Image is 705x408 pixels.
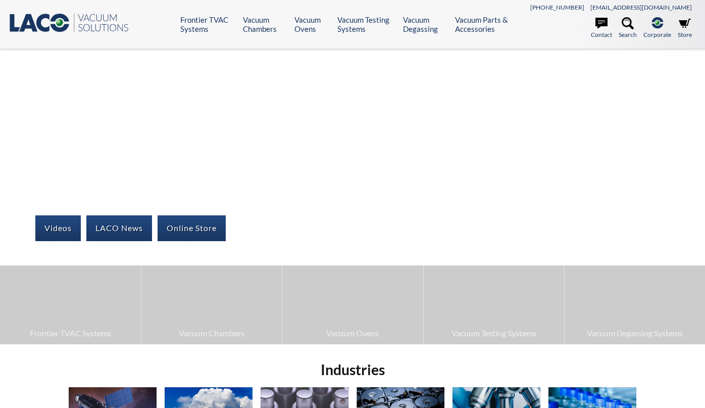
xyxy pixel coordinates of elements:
a: Vacuum Chambers [243,15,287,33]
a: [EMAIL_ADDRESS][DOMAIN_NAME] [590,4,692,11]
span: Vacuum Testing Systems [429,327,559,340]
a: Vacuum Ovens [282,265,423,344]
a: Search [619,17,637,39]
span: Frontier TVAC Systems [5,327,136,340]
a: Vacuum Chambers [141,265,282,344]
a: Vacuum Degassing [403,15,447,33]
a: [PHONE_NUMBER] [530,4,584,11]
a: Frontier TVAC Systems [180,15,235,33]
a: Vacuum Ovens [294,15,330,33]
a: Vacuum Testing Systems [424,265,564,344]
a: Videos [35,215,81,241]
span: Corporate [643,30,671,39]
a: Online Store [158,215,226,241]
span: Vacuum Degassing Systems [570,327,700,340]
a: Vacuum Degassing Systems [565,265,705,344]
h2: Industries [65,360,640,379]
span: Vacuum Chambers [146,327,277,340]
a: Contact [591,17,612,39]
span: Vacuum Ovens [287,327,418,340]
a: Vacuum Parts & Accessories [455,15,522,33]
a: Store [678,17,692,39]
a: Vacuum Testing Systems [337,15,395,33]
a: LACO News [86,215,152,241]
